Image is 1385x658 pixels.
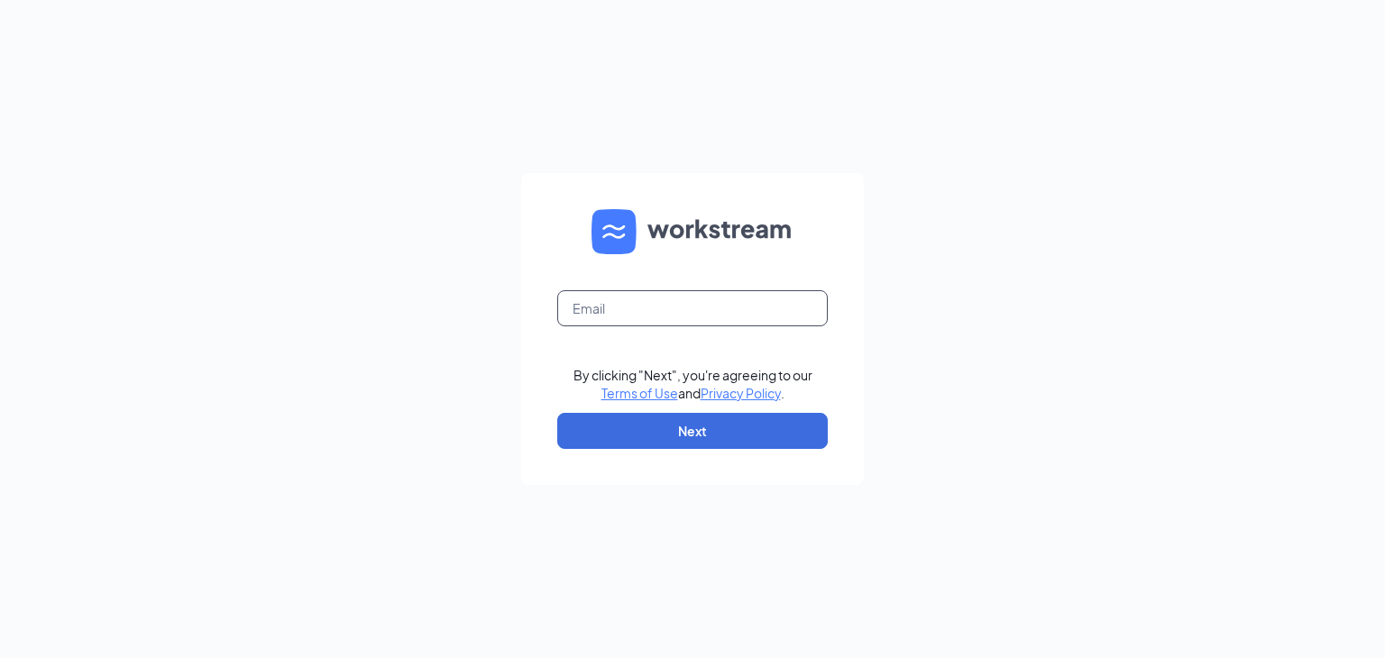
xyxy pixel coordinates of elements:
a: Terms of Use [601,385,678,401]
a: Privacy Policy [701,385,781,401]
input: Email [557,290,828,326]
img: WS logo and Workstream text [592,209,793,254]
div: By clicking "Next", you're agreeing to our and . [573,366,812,402]
button: Next [557,413,828,449]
